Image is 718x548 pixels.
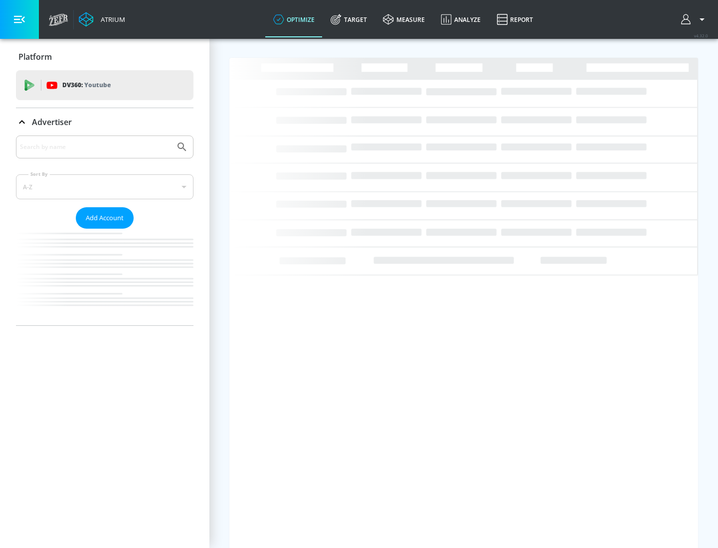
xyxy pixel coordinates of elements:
span: v 4.32.0 [694,33,708,38]
a: Target [323,1,375,37]
p: Youtube [84,80,111,90]
a: Atrium [79,12,125,27]
input: Search by name [20,140,171,153]
p: Advertiser [32,117,72,128]
label: Sort By [28,171,50,177]
div: Advertiser [16,136,193,325]
div: A-Z [16,174,193,199]
a: optimize [265,1,323,37]
div: Atrium [97,15,125,24]
p: DV360: [62,80,111,91]
span: Add Account [86,212,124,224]
div: DV360: Youtube [16,70,193,100]
a: Report [489,1,541,37]
a: measure [375,1,433,37]
div: Platform [16,43,193,71]
a: Analyze [433,1,489,37]
nav: list of Advertiser [16,229,193,325]
button: Add Account [76,207,134,229]
p: Platform [18,51,52,62]
div: Advertiser [16,108,193,136]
